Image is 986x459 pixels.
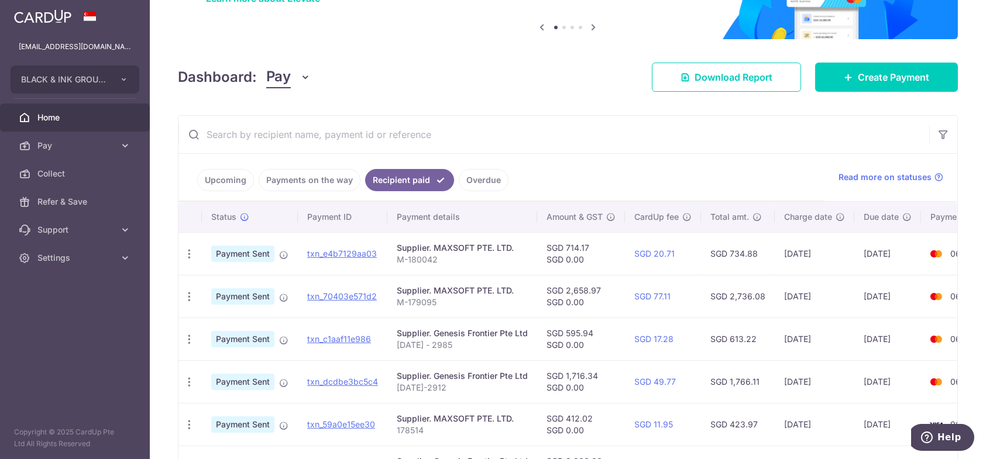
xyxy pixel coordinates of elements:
[19,41,131,53] p: [EMAIL_ADDRESS][DOMAIN_NAME]
[537,403,625,446] td: SGD 412.02 SGD 0.00
[387,202,537,232] th: Payment details
[211,246,274,262] span: Payment Sent
[298,202,387,232] th: Payment ID
[397,296,528,308] p: M-179095
[701,275,775,317] td: SGD 2,736.08
[652,63,801,92] a: Download Report
[307,419,375,429] a: txn_59a0e15ee30
[211,288,274,305] span: Payment Sent
[397,327,528,339] div: Supplier. Genesis Frontier Pte Ltd
[784,211,832,223] span: Charge date
[854,360,921,403] td: [DATE]
[21,74,108,85] span: BLACK & INK GROUP PTE. LTD
[925,247,948,261] img: Bank Card
[710,211,749,223] span: Total amt.
[950,334,971,344] span: 0603
[634,377,676,386] a: SGD 49.77
[537,360,625,403] td: SGD 1,716.34 SGD 0.00
[537,275,625,317] td: SGD 2,658.97 SGD 0.00
[397,425,528,436] p: 178514
[178,67,257,88] h4: Dashboard:
[266,66,291,88] span: Pay
[397,285,528,296] div: Supplier. MAXSOFT PTE. LTD.
[37,224,115,236] span: Support
[854,317,921,360] td: [DATE]
[815,63,958,92] a: Create Payment
[864,211,899,223] span: Due date
[925,375,948,389] img: Bank Card
[365,169,454,191] a: Recipient paid
[37,112,115,123] span: Home
[925,417,948,432] img: Bank Card
[911,424,974,453] iframe: Opens a widget where you can find more information
[775,360,854,403] td: [DATE]
[211,211,236,223] span: Status
[858,70,929,84] span: Create Payment
[397,242,528,254] div: Supplier. MAXSOFT PTE. LTD.
[634,419,673,429] a: SGD 11.95
[37,140,115,151] span: Pay
[839,171,943,183] a: Read more on statuses
[397,413,528,425] div: Supplier. MAXSOFT PTE. LTD.
[37,196,115,208] span: Refer & Save
[701,360,775,403] td: SGD 1,766.11
[775,317,854,360] td: [DATE]
[211,374,274,390] span: Payment Sent
[950,419,971,429] span: 9622
[307,334,371,344] a: txn_c1aaf11e986
[695,70,772,84] span: Download Report
[775,275,854,317] td: [DATE]
[11,65,139,94] button: BLACK & INK GROUP PTE. LTD
[211,416,274,433] span: Payment Sent
[537,317,625,360] td: SGD 595.94 SGD 0.00
[701,317,775,360] td: SGD 613.22
[925,289,948,303] img: Bank Card
[701,403,775,446] td: SGD 423.97
[839,171,932,183] span: Read more on statuses
[178,116,929,153] input: Search by recipient name, payment id or reference
[634,211,679,223] span: CardUp fee
[775,403,854,446] td: [DATE]
[14,9,71,23] img: CardUp
[307,291,377,301] a: txn_70403e571d2
[37,168,115,180] span: Collect
[397,370,528,382] div: Supplier. Genesis Frontier Pte Ltd
[634,249,675,258] a: SGD 20.71
[197,169,254,191] a: Upcoming
[397,339,528,351] p: [DATE] - 2985
[950,291,971,301] span: 0603
[307,377,378,386] a: txn_dcdbe3bc5c4
[547,211,603,223] span: Amount & GST
[701,232,775,275] td: SGD 734.88
[854,275,921,317] td: [DATE]
[537,232,625,275] td: SGD 714.17 SGD 0.00
[459,169,509,191] a: Overdue
[854,403,921,446] td: [DATE]
[854,232,921,275] td: [DATE]
[634,291,671,301] a: SGD 77.11
[307,249,377,258] a: txn_e4b7129aa03
[775,232,854,275] td: [DATE]
[37,252,115,264] span: Settings
[211,331,274,347] span: Payment Sent
[397,254,528,265] p: M-180042
[266,66,311,88] button: Pay
[925,332,948,346] img: Bank Card
[259,169,360,191] a: Payments on the way
[950,377,971,386] span: 0603
[950,249,971,258] span: 0603
[397,382,528,394] p: [DATE]-2912
[634,334,674,344] a: SGD 17.28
